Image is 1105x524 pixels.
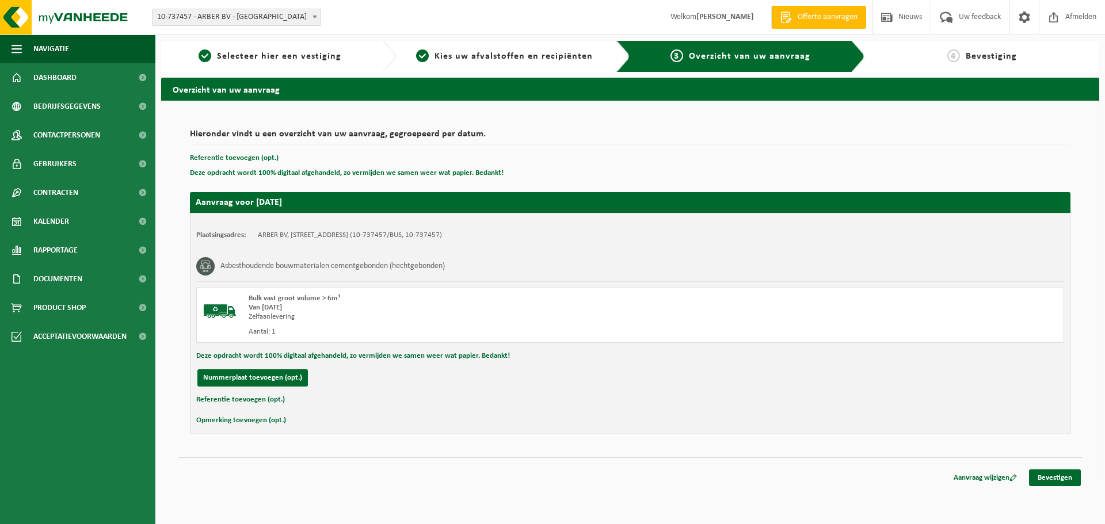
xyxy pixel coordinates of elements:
span: Contracten [33,178,78,207]
a: Bevestigen [1029,469,1081,486]
span: Bevestiging [966,52,1017,61]
span: Gebruikers [33,150,77,178]
span: Kalender [33,207,69,236]
span: Navigatie [33,35,69,63]
h2: Hieronder vindt u een overzicht van uw aanvraag, gegroepeerd per datum. [190,129,1070,145]
button: Deze opdracht wordt 100% digitaal afgehandeld, zo vermijden we samen weer wat papier. Bedankt! [196,349,510,364]
span: Documenten [33,265,82,293]
span: Overzicht van uw aanvraag [689,52,810,61]
span: Kies uw afvalstoffen en recipiënten [435,52,593,61]
span: Contactpersonen [33,121,100,150]
span: Offerte aanvragen [795,12,860,23]
strong: Van [DATE] [249,304,282,311]
span: Bulk vast groot volume > 6m³ [249,294,340,302]
h2: Overzicht van uw aanvraag [161,78,1099,100]
span: Rapportage [33,236,78,265]
span: Selecteer hier een vestiging [217,52,341,61]
a: Offerte aanvragen [771,6,866,29]
button: Deze opdracht wordt 100% digitaal afgehandeld, zo vermijden we samen weer wat papier. Bedankt! [190,166,504,181]
iframe: chat widget [6,499,192,524]
span: 4 [947,49,960,62]
a: Aanvraag wijzigen [945,469,1026,486]
span: Product Shop [33,293,86,322]
button: Opmerking toevoegen (opt.) [196,413,286,428]
strong: [PERSON_NAME] [696,13,754,21]
button: Referentie toevoegen (opt.) [190,151,279,166]
button: Nummerplaat toevoegen (opt.) [197,369,308,387]
strong: Aanvraag voor [DATE] [196,198,282,207]
strong: Plaatsingsadres: [196,231,246,239]
span: 2 [416,49,429,62]
span: Acceptatievoorwaarden [33,322,127,351]
div: Zelfaanlevering [249,312,676,322]
span: 10-737457 - ARBER BV - ROESELARE [153,9,321,25]
span: 3 [670,49,683,62]
div: Aantal: 1 [249,327,676,336]
td: ARBER BV, [STREET_ADDRESS] (10-737457/BUS, 10-737457) [258,231,442,240]
span: Dashboard [33,63,77,92]
button: Referentie toevoegen (opt.) [196,392,285,407]
img: BL-SO-LV.png [203,294,237,328]
a: 2Kies uw afvalstoffen en recipiënten [402,49,608,63]
h3: Asbesthoudende bouwmaterialen cementgebonden (hechtgebonden) [220,257,445,276]
span: 10-737457 - ARBER BV - ROESELARE [152,9,321,26]
span: Bedrijfsgegevens [33,92,101,121]
span: 1 [199,49,211,62]
a: 1Selecteer hier een vestiging [167,49,373,63]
